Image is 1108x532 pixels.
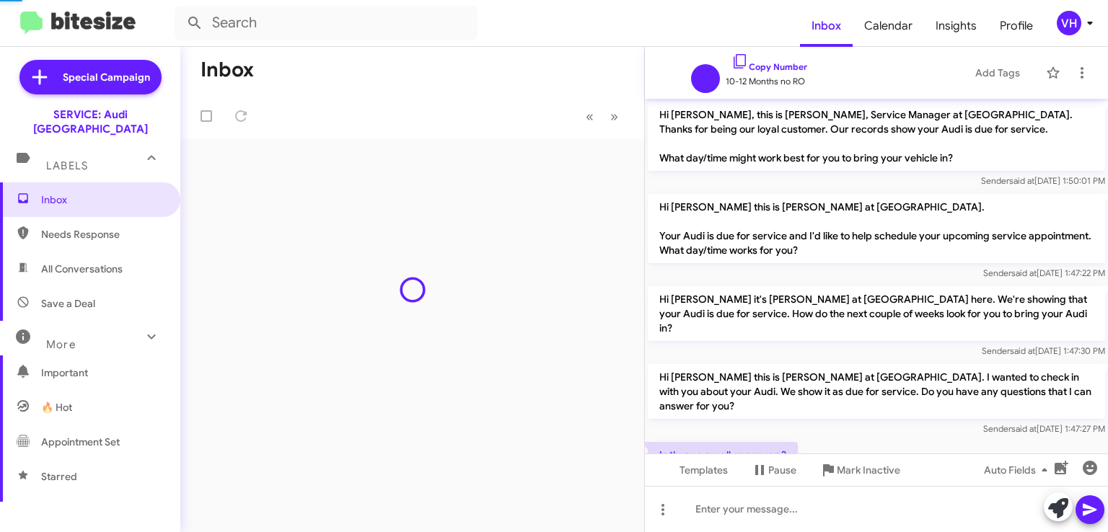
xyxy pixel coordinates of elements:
span: said at [1010,345,1035,356]
span: said at [1009,175,1034,186]
button: VH [1045,11,1092,35]
span: 10-12 Months no RO [726,74,807,89]
input: Search [175,6,478,40]
p: Hi [PERSON_NAME], this is [PERSON_NAME], Service Manager at [GEOGRAPHIC_DATA]. Thanks for being o... [648,102,1105,171]
span: Save a Deal [41,296,95,311]
span: 🔥 Hot [41,400,72,414]
span: Sender [DATE] 1:47:30 PM [982,345,1105,356]
button: Previous [577,102,602,131]
button: Add Tags [933,60,1039,86]
a: Profile [988,5,1045,47]
p: Is there a recall on my car ? [648,442,798,468]
span: Starred [41,469,77,484]
span: Important [41,365,164,380]
span: Auto Fields [984,457,1053,483]
span: said at [1011,267,1037,278]
span: Sender [DATE] 1:47:22 PM [983,267,1105,278]
span: Sender [DATE] 1:50:01 PM [981,175,1105,186]
button: Auto Fields [972,457,1065,483]
span: Needs Response [41,227,164,241]
span: Pause [768,457,796,483]
h1: Inbox [201,58,254,81]
span: Labels [46,159,88,172]
span: All Conversations [41,262,123,276]
button: Templates [645,457,739,483]
span: Templates [656,457,728,483]
a: Inbox [800,5,853,47]
nav: Page navigation example [578,102,627,131]
button: Pause [739,457,808,483]
span: said at [1011,423,1037,434]
span: Inbox [41,192,164,207]
span: More [46,338,76,351]
span: » [610,107,618,125]
span: Mark Inactive [837,457,900,483]
a: Insights [924,5,988,47]
span: Add Tags [975,60,1020,86]
p: Hi [PERSON_NAME] it's [PERSON_NAME] at [GEOGRAPHIC_DATA] here. We're showing that your Audi is du... [648,286,1105,341]
a: Calendar [853,5,924,47]
a: Special Campaign [19,60,162,94]
button: Mark Inactive [808,457,912,483]
span: Special Campaign [63,70,150,84]
span: Appointment Set [41,435,120,449]
span: « [586,107,594,125]
p: Hi [PERSON_NAME] this is [PERSON_NAME] at [GEOGRAPHIC_DATA]. Your Audi is due for service and I'd... [648,194,1105,263]
a: Copy Number [731,61,807,72]
button: Next [602,102,627,131]
div: VH [1057,11,1081,35]
span: Sender [DATE] 1:47:27 PM [983,423,1105,434]
p: Hi [PERSON_NAME] this is [PERSON_NAME] at [GEOGRAPHIC_DATA]. I wanted to check in with you about ... [648,364,1105,419]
